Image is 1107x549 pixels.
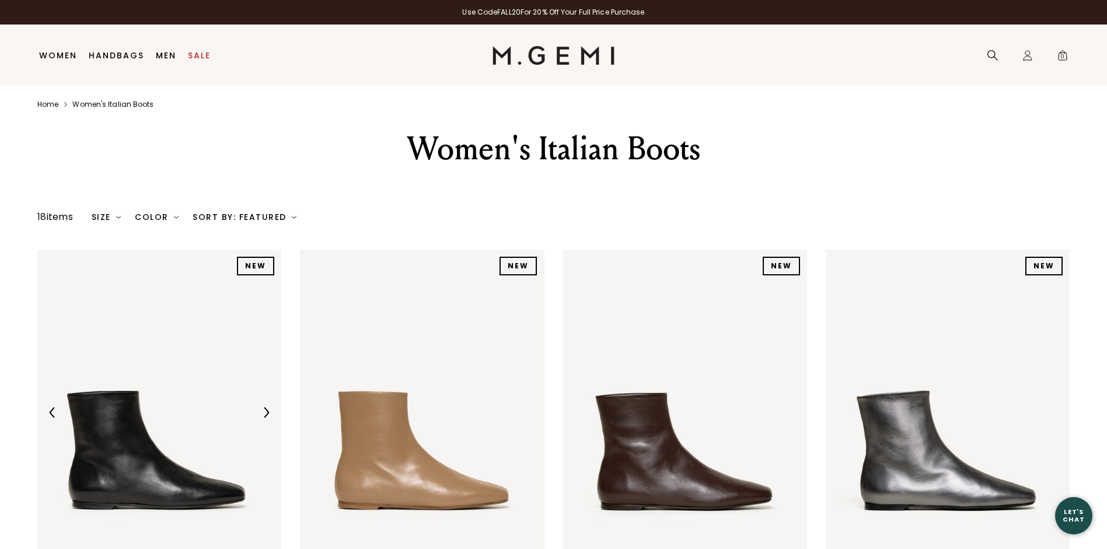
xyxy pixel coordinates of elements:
div: NEW [500,257,537,275]
img: chevron-down.svg [116,215,121,219]
div: NEW [237,257,274,275]
img: M.Gemi [493,46,614,65]
a: Men [156,51,176,60]
a: Women's italian boots [72,100,153,109]
div: 18 items [37,210,73,224]
div: NEW [763,257,800,275]
div: Color [135,212,179,222]
img: Previous Arrow [47,407,58,418]
img: chevron-down.svg [174,215,179,219]
div: NEW [1025,257,1063,275]
div: Women's Italian Boots [351,128,756,170]
a: Home [37,100,58,109]
div: Size [92,212,121,222]
strong: FALL20 [497,7,521,17]
img: Next Arrow [261,407,271,418]
a: Women [39,51,77,60]
img: chevron-down.svg [292,215,296,219]
span: 0 [1057,52,1068,64]
div: Let's Chat [1055,508,1092,523]
a: Sale [188,51,211,60]
div: Sort By: Featured [193,212,296,222]
a: Handbags [89,51,144,60]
